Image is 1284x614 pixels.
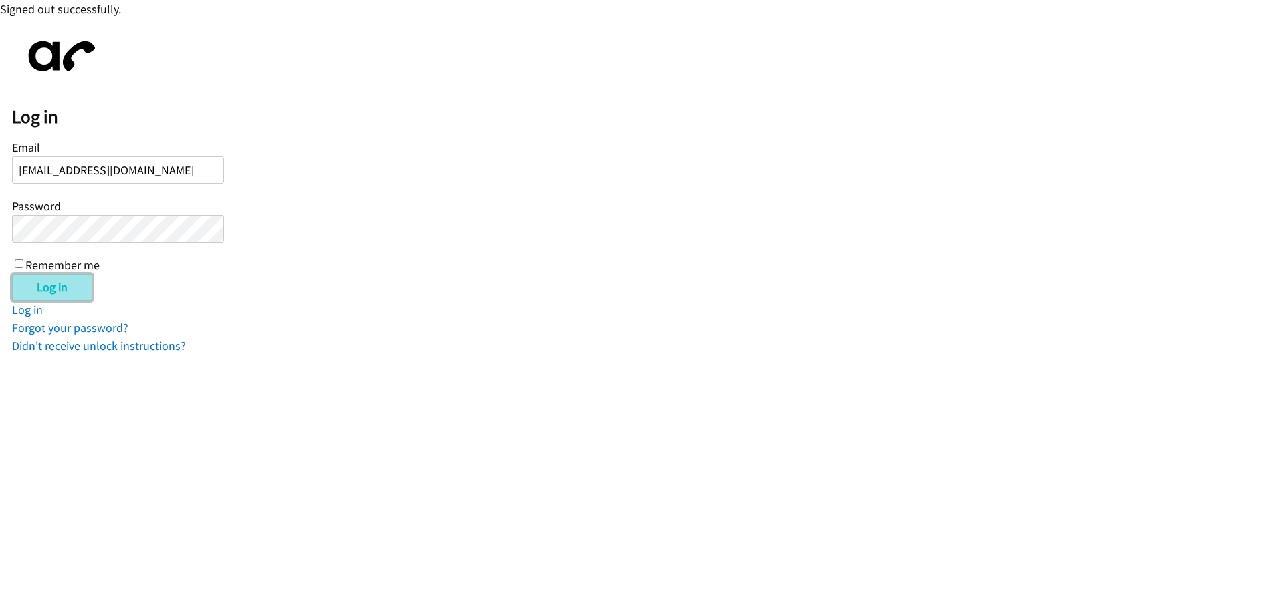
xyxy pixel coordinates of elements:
[12,198,61,214] label: Password
[12,274,92,301] input: Log in
[12,302,43,317] a: Log in
[12,140,40,155] label: Email
[12,338,186,353] a: Didn't receive unlock instructions?
[25,257,100,273] label: Remember me
[12,106,1284,128] h2: Log in
[12,30,106,83] img: aphone-8a226864a2ddd6a5e75d1ebefc011f4aa8f32683c2d82f3fb0802fe031f96514.svg
[12,320,128,335] a: Forgot your password?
